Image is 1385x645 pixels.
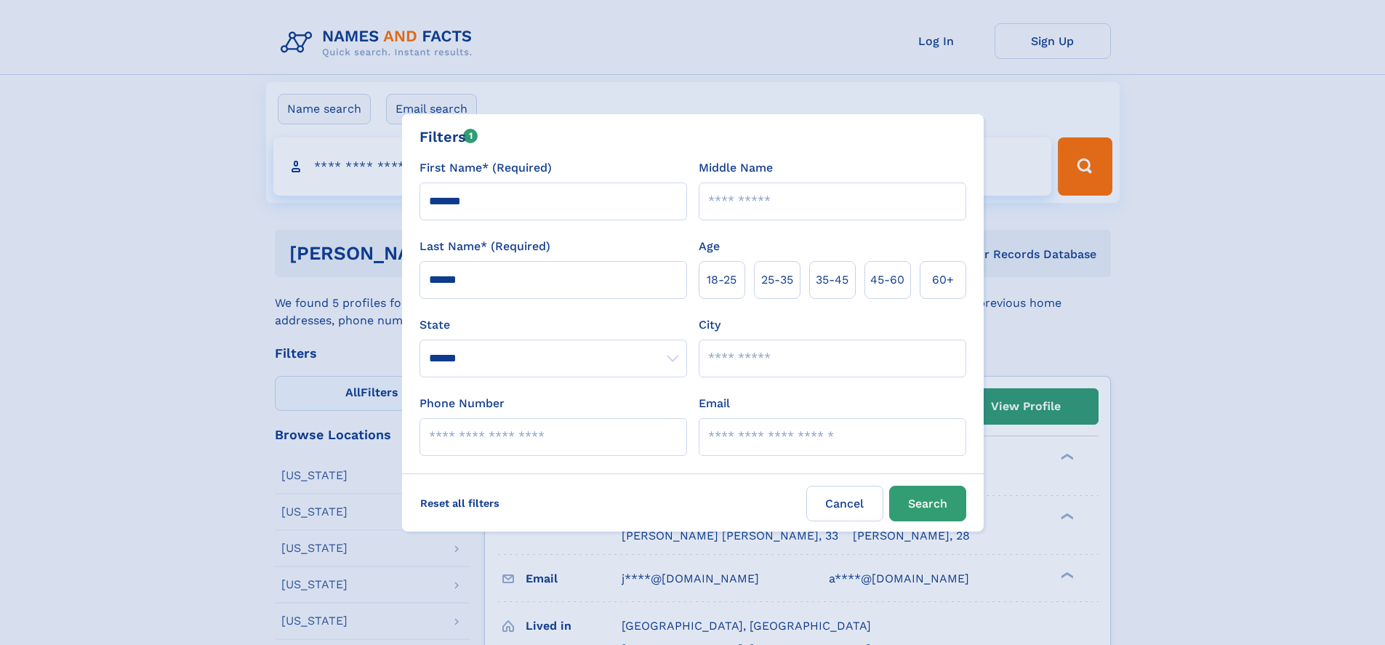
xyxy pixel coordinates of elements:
[932,271,954,289] span: 60+
[419,316,687,334] label: State
[699,395,730,412] label: Email
[816,271,848,289] span: 35‑45
[699,159,773,177] label: Middle Name
[419,238,550,255] label: Last Name* (Required)
[806,486,883,521] label: Cancel
[761,271,793,289] span: 25‑35
[699,238,720,255] label: Age
[419,159,552,177] label: First Name* (Required)
[889,486,966,521] button: Search
[411,486,509,521] label: Reset all filters
[707,271,736,289] span: 18‑25
[699,316,720,334] label: City
[419,126,478,148] div: Filters
[870,271,904,289] span: 45‑60
[419,395,505,412] label: Phone Number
